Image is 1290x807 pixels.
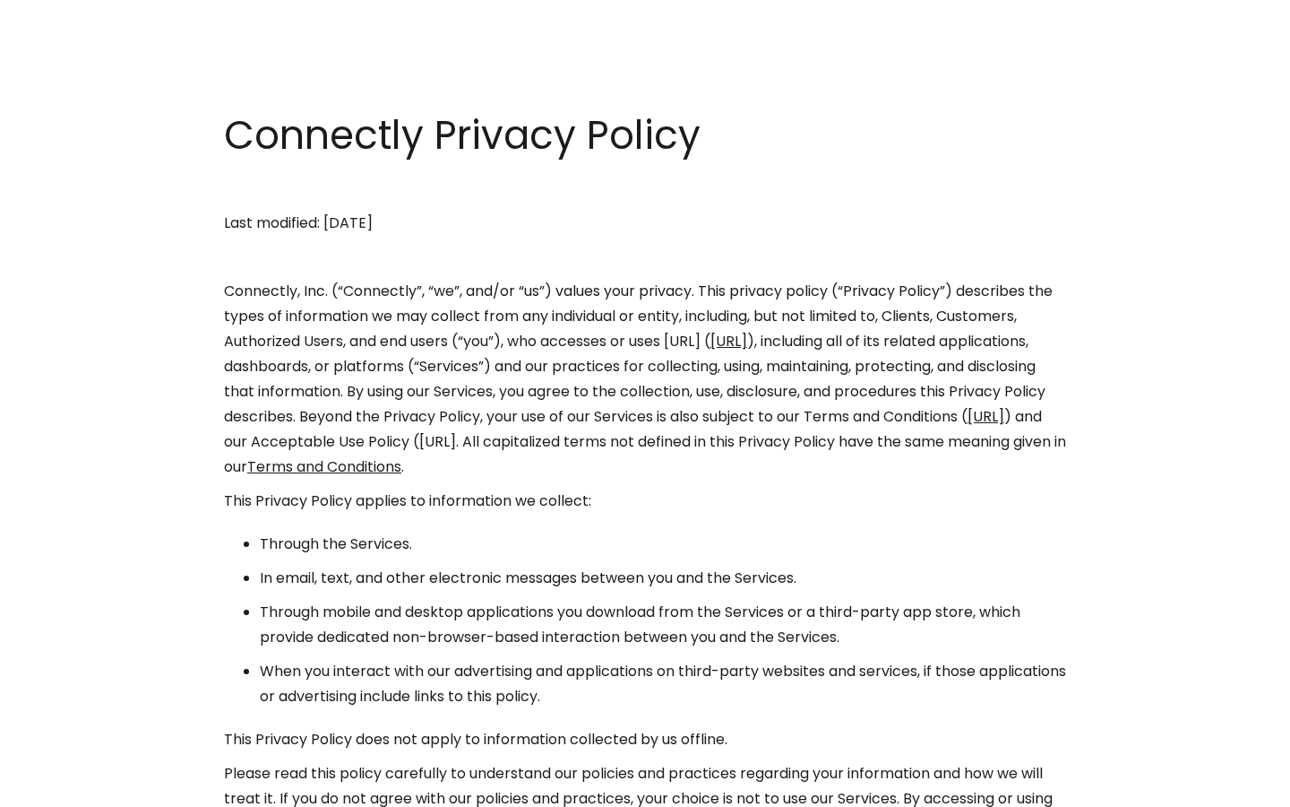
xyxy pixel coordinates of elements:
[260,532,1066,557] li: Through the Services.
[710,331,747,351] a: [URL]
[224,727,1066,752] p: This Privacy Policy does not apply to information collected by us offline.
[224,177,1066,202] p: ‍
[224,279,1066,480] p: Connectly, Inc. (“Connectly”, “we”, and/or “us”) values your privacy. This privacy policy (“Priva...
[224,108,1066,163] h1: Connectly Privacy Policy
[967,406,1004,427] a: [URL]
[260,566,1066,591] li: In email, text, and other electronic messages between you and the Services.
[260,659,1066,709] li: When you interact with our advertising and applications on third-party websites and services, if ...
[18,774,107,801] aside: Language selected: English
[224,211,1066,236] p: Last modified: [DATE]
[224,245,1066,270] p: ‍
[224,489,1066,514] p: This Privacy Policy applies to information we collect:
[36,776,107,801] ul: Language list
[247,456,401,477] a: Terms and Conditions
[260,600,1066,650] li: Through mobile and desktop applications you download from the Services or a third-party app store...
